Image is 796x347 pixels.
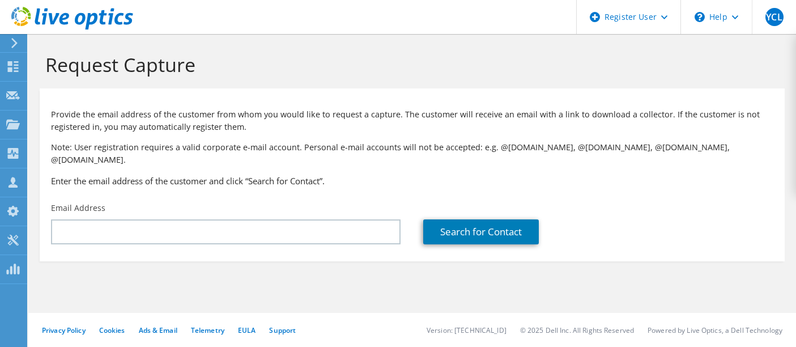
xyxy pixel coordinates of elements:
[51,175,773,187] h3: Enter the email address of the customer and click “Search for Contact”.
[765,8,784,26] span: YCL
[45,53,773,77] h1: Request Capture
[695,12,705,22] svg: \n
[139,325,177,335] a: Ads & Email
[648,325,782,335] li: Powered by Live Optics, a Dell Technology
[423,219,539,244] a: Search for Contact
[51,141,773,166] p: Note: User registration requires a valid corporate e-mail account. Personal e-mail accounts will ...
[191,325,224,335] a: Telemetry
[99,325,125,335] a: Cookies
[238,325,256,335] a: EULA
[427,325,506,335] li: Version: [TECHNICAL_ID]
[269,325,296,335] a: Support
[520,325,634,335] li: © 2025 Dell Inc. All Rights Reserved
[51,202,105,214] label: Email Address
[51,108,773,133] p: Provide the email address of the customer from whom you would like to request a capture. The cust...
[42,325,86,335] a: Privacy Policy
